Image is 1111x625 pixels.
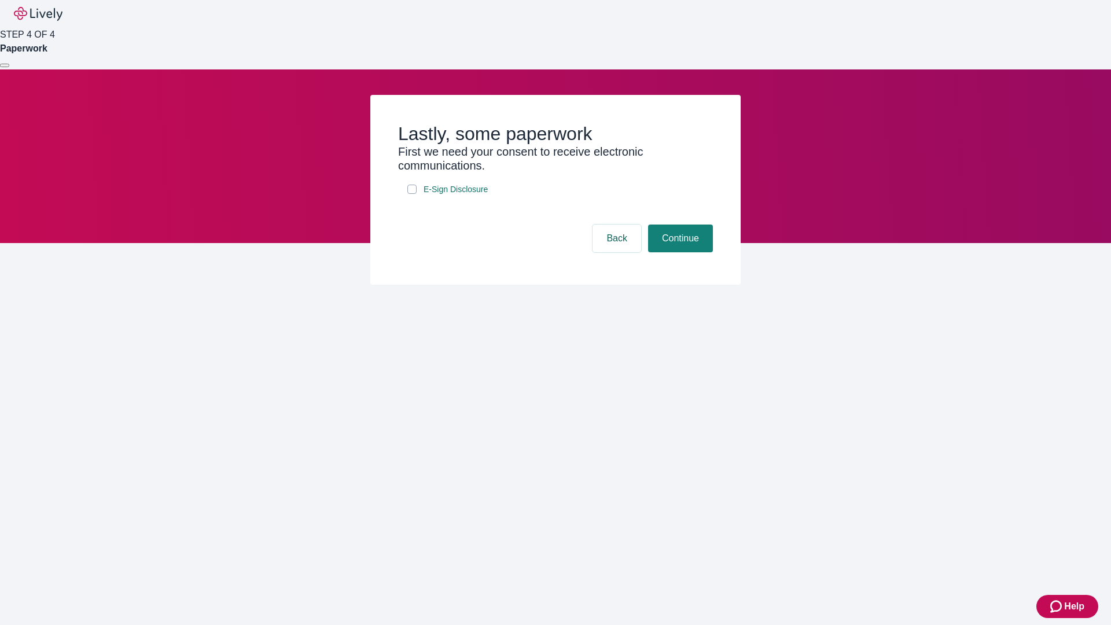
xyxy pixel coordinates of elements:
span: E-Sign Disclosure [424,183,488,196]
svg: Zendesk support icon [1050,600,1064,613]
span: Help [1064,600,1084,613]
img: Lively [14,7,62,21]
h2: Lastly, some paperwork [398,123,713,145]
a: e-sign disclosure document [421,182,490,197]
button: Continue [648,225,713,252]
button: Back [593,225,641,252]
button: Zendesk support iconHelp [1036,595,1098,618]
h3: First we need your consent to receive electronic communications. [398,145,713,172]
